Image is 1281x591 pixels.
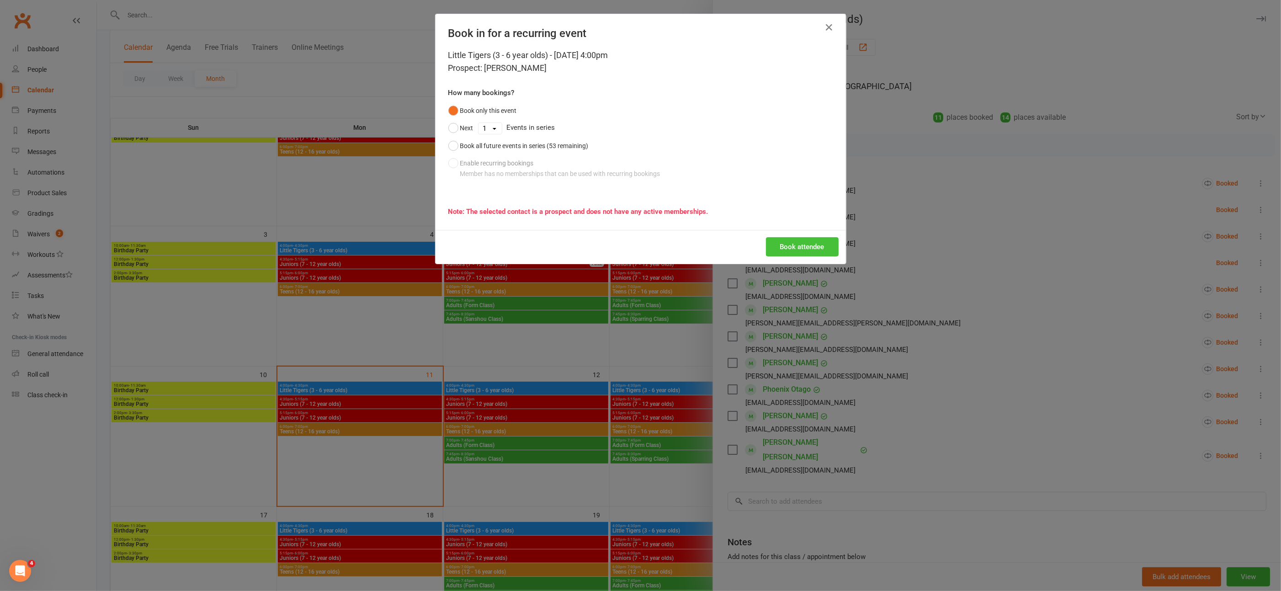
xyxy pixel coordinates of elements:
iframe: Intercom live chat [9,560,31,582]
label: How many bookings? [448,87,515,98]
button: Next [448,119,473,137]
h4: Book in for a recurring event [448,27,833,40]
button: Close [822,20,837,35]
button: Book all future events in series (53 remaining) [448,137,589,154]
div: Events in series [448,119,833,137]
div: Book all future events in series (53 remaining) [460,141,589,151]
span: 4 [28,560,35,567]
div: Little Tigers (3 - 6 year olds) - [DATE] 4:00pm Prospect: [PERSON_NAME] [448,49,833,75]
div: Note: The selected contact is a prospect and does not have any active memberships. [448,206,833,217]
button: Book only this event [448,102,517,119]
button: Book attendee [766,237,839,256]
